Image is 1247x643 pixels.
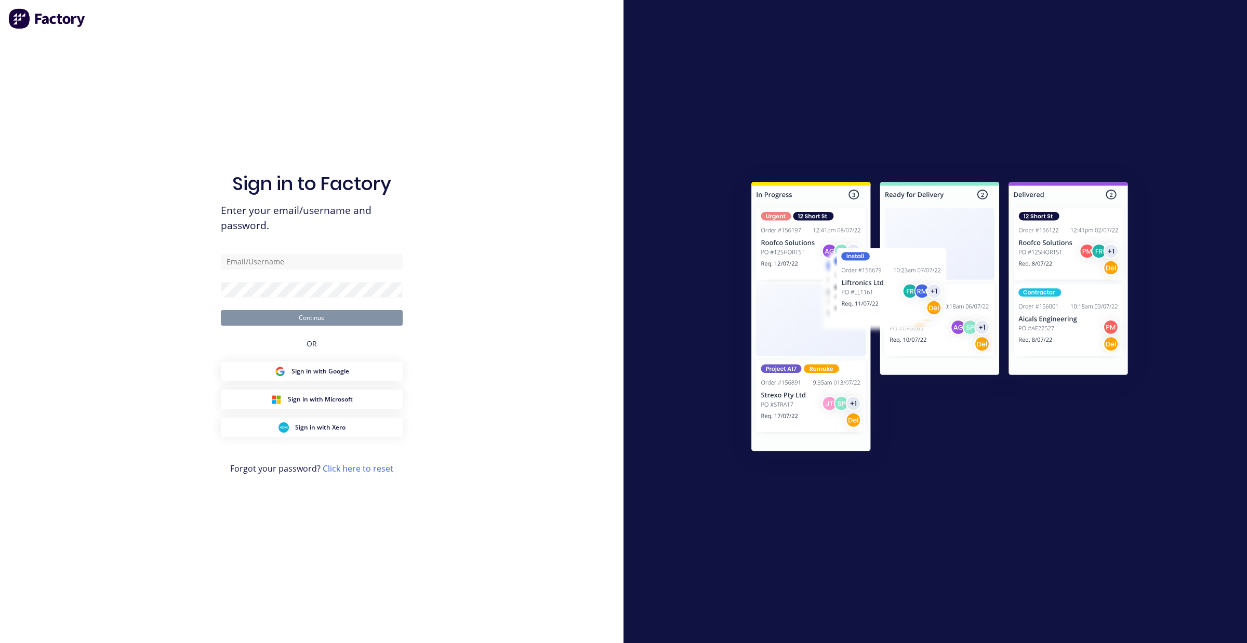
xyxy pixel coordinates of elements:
a: Click here to reset [323,463,393,474]
img: Factory [8,8,86,29]
button: Microsoft Sign inSign in with Microsoft [221,390,403,409]
img: Microsoft Sign in [271,394,282,405]
div: OR [307,326,317,361]
span: Sign in with Xero [295,423,346,432]
img: Sign in [728,161,1151,476]
button: Xero Sign inSign in with Xero [221,418,403,437]
h1: Sign in to Factory [232,172,391,195]
img: Xero Sign in [278,422,289,433]
span: Sign in with Google [291,367,349,376]
input: Email/Username [221,254,403,270]
button: Google Sign inSign in with Google [221,361,403,381]
span: Sign in with Microsoft [288,395,353,404]
span: Forgot your password? [230,462,393,475]
button: Continue [221,310,403,326]
span: Enter your email/username and password. [221,203,403,233]
img: Google Sign in [275,366,285,377]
